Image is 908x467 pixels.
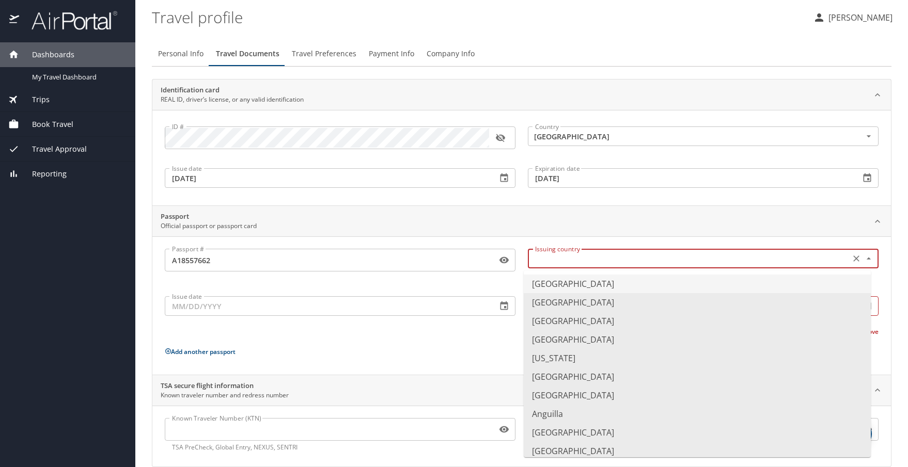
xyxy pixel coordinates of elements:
div: PassportOfficial passport or passport card [152,206,891,237]
span: Reporting [19,168,67,180]
span: Trips [19,94,50,105]
p: REAL ID, driver’s license, or any valid identification [161,95,304,104]
span: Travel Approval [19,143,87,155]
li: [US_STATE] [524,349,871,367]
input: MM/DD/YYYY [165,168,489,188]
span: Personal Info [158,47,203,60]
li: [GEOGRAPHIC_DATA] [524,293,871,312]
img: icon-airportal.png [9,10,20,30]
span: Travel Documents [216,47,279,60]
button: [PERSON_NAME] [809,8,897,27]
h2: Passport [161,212,257,222]
li: [GEOGRAPHIC_DATA] [524,386,871,405]
div: PassportOfficial passport or passport card [152,236,891,375]
div: Profile [152,41,891,66]
button: Open [863,130,875,142]
input: MM/DD/YYYY [165,296,489,316]
li: Anguilla [524,405,871,423]
li: [GEOGRAPHIC_DATA] [524,275,871,293]
li: [GEOGRAPHIC_DATA] [524,367,871,386]
p: [PERSON_NAME] [825,11,893,24]
img: airportal-logo.png [20,10,117,30]
div: TSA secure flight informationKnown traveler number and redress number [152,375,891,406]
div: Identification cardREAL ID, driver’s license, or any valid identification [152,110,891,205]
li: [GEOGRAPHIC_DATA] [524,423,871,442]
span: Payment Info [369,47,414,60]
button: Add another passport [165,347,236,356]
div: Identification cardREAL ID, driver’s license, or any valid identification [152,79,891,110]
span: Book Travel [19,119,73,130]
h2: TSA secure flight information [161,381,289,391]
button: Clear [849,251,864,266]
div: TSA secure flight informationKnown traveler number and redress number [152,406,891,466]
p: Official passport or passport card [161,221,257,231]
p: Known traveler number and redress number [161,391,289,400]
li: [GEOGRAPHIC_DATA] [524,312,871,330]
span: Company Info [427,47,475,60]
li: [GEOGRAPHIC_DATA] [524,442,871,460]
span: My Travel Dashboard [32,72,123,82]
input: MM/DD/YYYY [528,168,852,188]
button: Close [863,252,875,265]
span: Travel Preferences [292,47,356,60]
h1: Travel profile [152,1,805,33]
p: TSA PreCheck, Global Entry, NEXUS, SENTRI [172,443,508,452]
li: [GEOGRAPHIC_DATA] [524,330,871,349]
h2: Identification card [161,85,304,95]
span: Dashboards [19,49,74,60]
